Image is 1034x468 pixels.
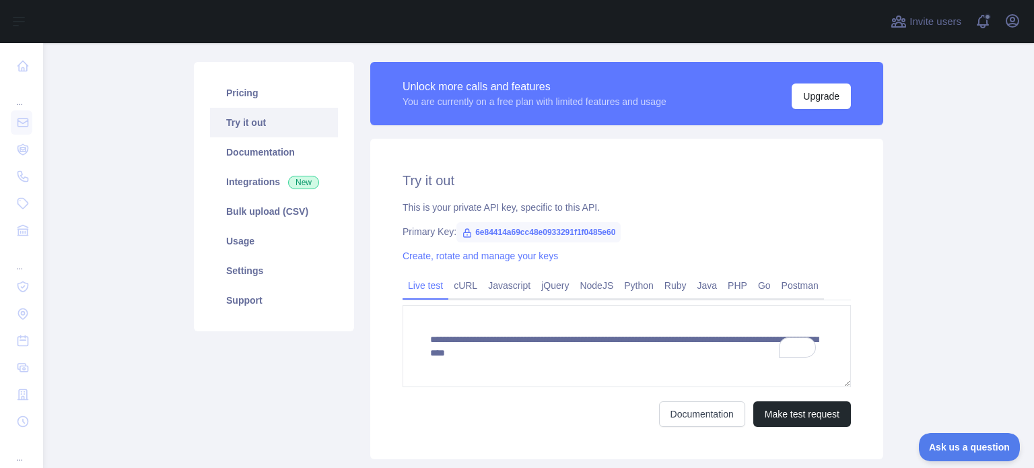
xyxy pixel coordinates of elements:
[403,275,448,296] a: Live test
[456,222,621,242] span: 6e84414a69cc48e0933291f1f0485e60
[483,275,536,296] a: Javascript
[210,78,338,108] a: Pricing
[448,275,483,296] a: cURL
[888,11,964,32] button: Invite users
[210,226,338,256] a: Usage
[574,275,619,296] a: NodeJS
[11,245,32,272] div: ...
[11,81,32,108] div: ...
[753,275,776,296] a: Go
[792,83,851,109] button: Upgrade
[403,79,666,95] div: Unlock more calls and features
[210,167,338,197] a: Integrations New
[403,305,851,387] textarea: To enrich screen reader interactions, please activate Accessibility in Grammarly extension settings
[403,250,558,261] a: Create, rotate and manage your keys
[619,275,659,296] a: Python
[11,436,32,463] div: ...
[403,95,666,108] div: You are currently on a free plan with limited features and usage
[210,137,338,167] a: Documentation
[659,275,692,296] a: Ruby
[692,275,723,296] a: Java
[776,275,824,296] a: Postman
[288,176,319,189] span: New
[403,225,851,238] div: Primary Key:
[753,401,851,427] button: Make test request
[403,201,851,214] div: This is your private API key, specific to this API.
[536,275,574,296] a: jQuery
[919,433,1021,461] iframe: Toggle Customer Support
[909,14,961,30] span: Invite users
[659,401,745,427] a: Documentation
[210,197,338,226] a: Bulk upload (CSV)
[210,286,338,315] a: Support
[403,171,851,190] h2: Try it out
[722,275,753,296] a: PHP
[210,256,338,286] a: Settings
[210,108,338,137] a: Try it out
